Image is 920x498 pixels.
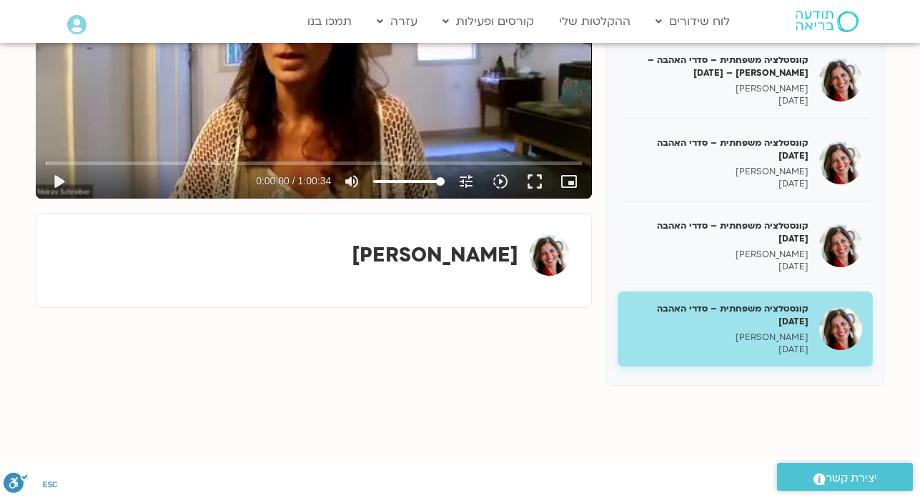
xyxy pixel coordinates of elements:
p: [DATE] [628,178,808,190]
img: קונסטלציה משפחתית – סדרי האהבה 1.7.25 [819,141,862,184]
p: [PERSON_NAME] [628,332,808,344]
p: [DATE] [628,95,808,107]
p: [DATE] [628,261,808,273]
p: [PERSON_NAME] [628,83,808,95]
a: עזרה [370,8,425,35]
h5: קונסטלציה משפחתית – סדרי האהבה [DATE] [628,136,808,162]
a: ההקלטות שלי [552,8,638,35]
h5: קונסטלציה משפחתית – סדרי האהבה [DATE] [628,219,808,245]
img: קונסטלציה משפחתית – סדרי האהבה 15.7.25 [819,307,862,350]
a: תמכו בנו [300,8,359,35]
img: קונסטלציה משפחתית – סדרי האהבה 8.7.25 [819,224,862,267]
p: [DATE] [628,344,808,356]
p: [PERSON_NAME] [628,166,808,178]
img: תודעה בריאה [796,11,859,32]
h5: קונסטלציה משפחתית – סדרי האהבה [DATE] [628,302,808,328]
strong: [PERSON_NAME] [352,241,518,269]
img: קונסטלציה משפחתית – סדרי האהבה – מירב שרייבר – 17/06/25 [819,59,862,101]
img: מירב שרייבר [529,235,570,276]
a: יצירת קשר [777,463,913,491]
a: קורסים ופעילות [435,8,541,35]
p: [PERSON_NAME] [628,249,808,261]
span: יצירת קשר [826,469,877,488]
h5: קונסטלציה משפחתית – סדרי האהבה – [PERSON_NAME] – [DATE] [628,54,808,79]
a: לוח שידורים [648,8,737,35]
